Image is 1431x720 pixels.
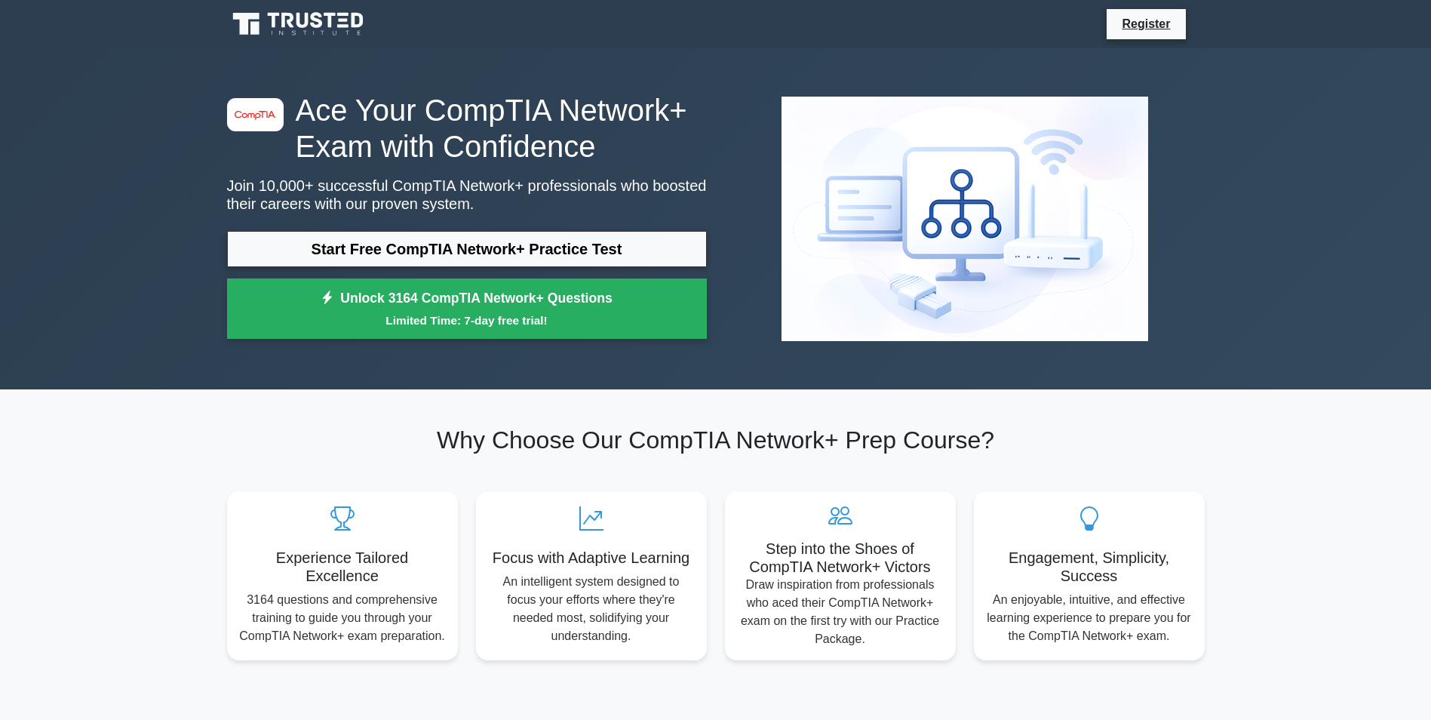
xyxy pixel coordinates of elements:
p: An enjoyable, intuitive, and effective learning experience to prepare you for the CompTIA Network... [986,591,1193,645]
h5: Step into the Shoes of CompTIA Network+ Victors [737,540,944,576]
h5: Engagement, Simplicity, Success [986,549,1193,585]
img: CompTIA Network+ Preview [769,85,1160,353]
h5: Experience Tailored Excellence [239,549,446,585]
p: 3164 questions and comprehensive training to guide you through your CompTIA Network+ exam prepara... [239,591,446,645]
h5: Focus with Adaptive Learning [488,549,695,567]
a: Start Free CompTIA Network+ Practice Test [227,231,707,267]
a: Unlock 3164 CompTIA Network+ QuestionsLimited Time: 7-day free trial! [227,278,707,339]
p: Draw inspiration from professionals who aced their CompTIA Network+ exam on the first try with ou... [737,576,944,648]
p: Join 10,000+ successful CompTIA Network+ professionals who boosted their careers with our proven ... [227,177,707,213]
p: An intelligent system designed to focus your efforts where they're needed most, solidifying your ... [488,573,695,645]
small: Limited Time: 7-day free trial! [246,312,688,329]
h2: Why Choose Our CompTIA Network+ Prep Course? [227,426,1205,454]
a: Register [1113,14,1179,33]
h1: Ace Your CompTIA Network+ Exam with Confidence [227,92,707,165]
